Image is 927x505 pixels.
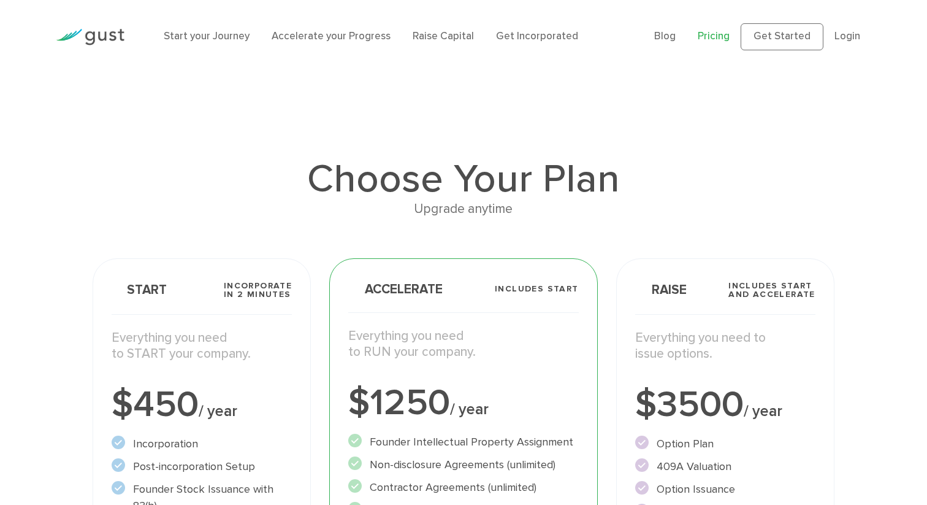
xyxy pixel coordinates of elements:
p: Everything you need to issue options. [635,330,815,363]
li: Founder Intellectual Property Assignment [348,434,578,450]
span: Start [112,283,167,296]
li: Option Issuance [635,481,815,498]
a: Raise Capital [413,30,474,42]
li: Non-disclosure Agreements (unlimited) [348,457,578,473]
span: / year [450,400,489,418]
div: $3500 [635,387,815,423]
li: Contractor Agreements (unlimited) [348,479,578,496]
a: Get Incorporated [496,30,578,42]
span: Includes START [495,285,579,293]
a: Login [834,30,860,42]
img: Gust Logo [56,29,124,45]
span: Includes START and ACCELERATE [728,282,815,299]
li: Option Plan [635,436,815,452]
span: / year [199,402,237,420]
span: Incorporate in 2 Minutes [224,282,292,299]
div: $1250 [348,385,578,422]
span: Raise [635,283,687,296]
p: Everything you need to RUN your company. [348,328,578,361]
li: Incorporation [112,436,292,452]
a: Start your Journey [164,30,250,42]
span: / year [744,402,782,420]
h1: Choose Your Plan [93,160,834,199]
a: Blog [654,30,676,42]
a: Accelerate your Progress [272,30,391,42]
div: $450 [112,387,292,423]
li: 409A Valuation [635,458,815,475]
p: Everything you need to START your company. [112,330,292,363]
span: Accelerate [348,283,443,296]
a: Get Started [741,23,823,50]
li: Post-incorporation Setup [112,458,292,475]
div: Upgrade anytime [93,199,834,220]
a: Pricing [698,30,730,42]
